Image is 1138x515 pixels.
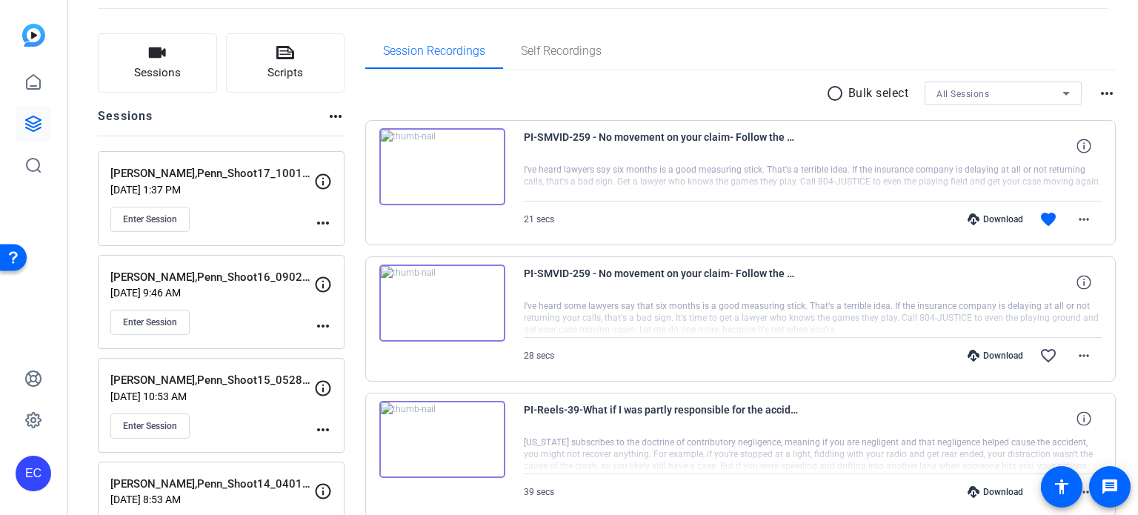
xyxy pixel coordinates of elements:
p: [DATE] 8:53 AM [110,494,314,505]
span: 21 secs [524,214,554,225]
div: Download [960,213,1031,225]
p: [DATE] 9:46 AM [110,287,314,299]
mat-icon: favorite_border [1039,347,1057,365]
span: PI-SMVID-259 - No movement on your claim- Follow the 6-month rule -Delay tactics--Take02-[PERSON_... [524,128,798,164]
mat-icon: favorite [1039,483,1057,501]
mat-icon: accessibility [1053,478,1071,496]
p: [PERSON_NAME],Penn_Shoot16_09022025 [110,269,314,286]
mat-icon: more_horiz [327,107,345,125]
mat-icon: more_horiz [1075,483,1093,501]
mat-icon: more_horiz [1075,210,1093,228]
img: thumb-nail [379,401,505,478]
button: Sessions [98,33,217,93]
mat-icon: favorite [1039,210,1057,228]
span: PI-SMVID-259 - No movement on your claim- Follow the 6-month rule -Delay tactics--Take01-[PERSON_... [524,265,798,300]
mat-icon: more_horiz [314,317,332,335]
mat-icon: more_horiz [314,214,332,232]
div: Download [960,486,1031,498]
div: Download [960,350,1031,362]
span: Enter Session [123,213,177,225]
span: Sessions [134,64,181,82]
mat-icon: message [1101,478,1119,496]
p: [PERSON_NAME],Penn_Shoot17_10012025 [110,165,314,182]
span: Self Recordings [521,45,602,57]
span: Enter Session [123,420,177,432]
span: 28 secs [524,350,554,361]
img: thumb-nail [379,128,505,205]
mat-icon: more_horiz [314,421,332,439]
mat-icon: radio_button_unchecked [826,84,848,102]
button: Enter Session [110,413,190,439]
span: Scripts [267,64,303,82]
span: Session Recordings [383,45,485,57]
p: [PERSON_NAME],Penn_Shoot15_05282025 [110,372,314,389]
img: thumb-nail [379,265,505,342]
mat-icon: more_horiz [1098,84,1116,102]
h2: Sessions [98,107,153,136]
button: Scripts [226,33,345,93]
p: [PERSON_NAME],Penn_Shoot14_04012025 [110,476,314,493]
span: 39 secs [524,487,554,497]
span: All Sessions [936,89,989,99]
button: Enter Session [110,310,190,335]
p: Bulk select [848,84,909,102]
button: Enter Session [110,207,190,232]
p: [DATE] 10:53 AM [110,391,314,402]
mat-icon: more_horiz [1075,347,1093,365]
span: Enter Session [123,316,177,328]
span: PI-Reels-39-What if I was partly responsible for the accident--Take02-[PERSON_NAME]-Shoot16-09022... [524,401,798,436]
img: blue-gradient.svg [22,24,45,47]
p: [DATE] 1:37 PM [110,184,314,196]
div: EC [16,456,51,491]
